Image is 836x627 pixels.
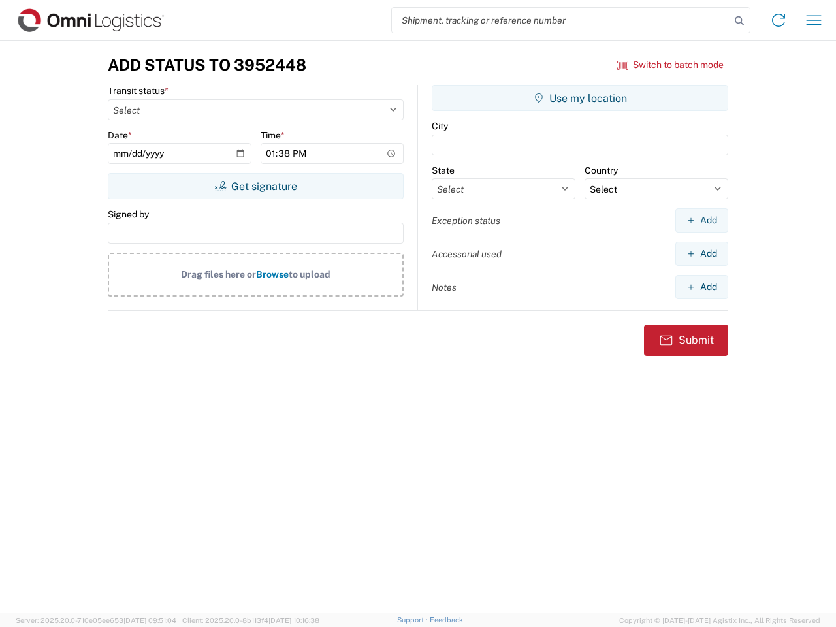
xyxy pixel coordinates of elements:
[108,85,169,97] label: Transit status
[108,173,404,199] button: Get signature
[261,129,285,141] label: Time
[268,617,319,624] span: [DATE] 10:16:38
[256,269,289,280] span: Browse
[644,325,728,356] button: Submit
[432,165,455,176] label: State
[16,617,176,624] span: Server: 2025.20.0-710e05ee653
[108,208,149,220] label: Signed by
[432,215,500,227] label: Exception status
[182,617,319,624] span: Client: 2025.20.0-8b113f4
[675,275,728,299] button: Add
[617,54,724,76] button: Switch to batch mode
[619,615,820,626] span: Copyright © [DATE]-[DATE] Agistix Inc., All Rights Reserved
[675,208,728,233] button: Add
[585,165,618,176] label: Country
[289,269,330,280] span: to upload
[430,616,463,624] a: Feedback
[397,616,430,624] a: Support
[108,129,132,141] label: Date
[432,281,457,293] label: Notes
[432,248,502,260] label: Accessorial used
[432,120,448,132] label: City
[108,56,306,74] h3: Add Status to 3952448
[432,85,728,111] button: Use my location
[123,617,176,624] span: [DATE] 09:51:04
[181,269,256,280] span: Drag files here or
[675,242,728,266] button: Add
[392,8,730,33] input: Shipment, tracking or reference number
